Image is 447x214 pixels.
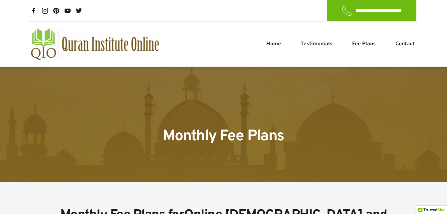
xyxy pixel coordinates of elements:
[266,40,281,48] span: Home
[394,40,416,48] a: Contact
[299,40,334,48] a: Testimonials
[352,40,376,48] span: Fee Plans
[265,40,283,48] a: Home
[350,40,377,48] a: Fee Plans
[395,40,415,48] span: Contact
[163,127,284,146] span: Monthly Fee Plans
[301,40,333,48] span: Testimonials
